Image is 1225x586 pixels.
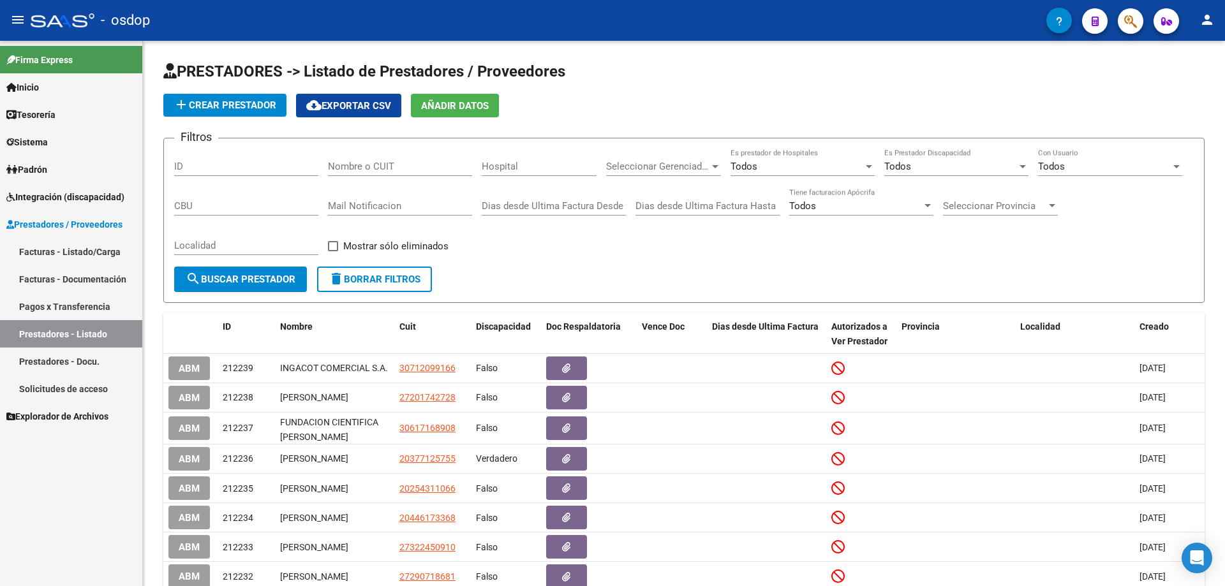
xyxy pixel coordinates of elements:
[163,62,565,80] span: PRESTADORES -> Listado de Prestadores / Proveedores
[1182,543,1212,573] div: Open Intercom Messenger
[394,313,471,355] datatable-header-cell: Cuit
[280,481,389,496] div: [PERSON_NAME]
[476,453,517,464] span: Verdadero
[280,511,389,525] div: [PERSON_NAME]
[896,313,1016,355] datatable-header-cell: Provincia
[399,423,456,433] span: 30617168908
[471,313,541,355] datatable-header-cell: Discapacidad
[476,571,498,582] span: Falso
[280,321,313,332] span: Nombre
[1140,321,1169,332] span: Creado
[168,416,210,440] button: ABM
[179,392,200,404] span: ABM
[476,513,498,523] span: Falso
[399,483,456,494] span: 20254311066
[6,190,124,204] span: Integración (discapacidad)
[642,321,685,332] span: Vence Doc
[280,390,389,405] div: [PERSON_NAME]
[280,540,389,555] div: [PERSON_NAME]
[6,409,108,423] span: Explorador de Archivos
[712,321,819,332] span: Dias desde Ultima Factura
[1020,321,1060,332] span: Localidad
[826,313,896,355] datatable-header-cell: Autorizados a Ver Prestador
[1140,423,1166,433] span: [DATE]
[223,423,253,433] span: 212237
[223,392,253,402] span: 212238
[902,321,940,332] span: Provincia
[280,451,389,466] div: [PERSON_NAME]
[101,6,150,34] span: - osdop
[1134,313,1205,355] datatable-header-cell: Creado
[6,108,56,122] span: Tesorería
[168,386,210,409] button: ABM
[1140,453,1166,464] span: [DATE]
[168,506,210,529] button: ABM
[306,98,322,113] mat-icon: cloud_download
[399,571,456,582] span: 27290718681
[168,447,210,471] button: ABM
[174,97,189,112] mat-icon: add
[174,267,307,292] button: Buscar Prestador
[884,161,911,172] span: Todos
[223,321,231,332] span: ID
[399,542,456,552] span: 27322450910
[789,200,816,212] span: Todos
[1140,571,1166,582] span: [DATE]
[421,100,489,112] span: Añadir Datos
[168,476,210,500] button: ABM
[218,313,275,355] datatable-header-cell: ID
[223,513,253,523] span: 212234
[476,321,531,332] span: Discapacidad
[223,453,253,464] span: 212236
[186,274,295,285] span: Buscar Prestador
[1140,392,1166,402] span: [DATE]
[280,415,389,442] div: FUNDACION CIENTIFICA [PERSON_NAME]
[174,128,218,146] h3: Filtros
[329,274,420,285] span: Borrar Filtros
[546,321,621,332] span: Doc Respaldatoria
[280,569,389,584] div: [PERSON_NAME]
[186,271,201,286] mat-icon: search
[399,453,456,464] span: 20377125755
[6,80,39,94] span: Inicio
[296,94,401,117] button: Exportar CSV
[637,313,707,355] datatable-header-cell: Vence Doc
[943,200,1046,212] span: Seleccionar Provincia
[476,363,498,373] span: Falso
[329,271,344,286] mat-icon: delete
[476,483,498,494] span: Falso
[168,356,210,380] button: ABM
[1140,483,1166,494] span: [DATE]
[343,238,449,254] span: Mostrar sólo eliminados
[179,363,200,374] span: ABM
[1140,542,1166,552] span: [DATE]
[168,535,210,559] button: ABM
[1199,12,1215,27] mat-icon: person
[6,163,47,177] span: Padrón
[179,423,200,434] span: ABM
[476,542,498,552] span: Falso
[280,361,389,376] div: INGACOT COMERCIAL S.A.
[317,267,432,292] button: Borrar Filtros
[1140,513,1166,523] span: [DATE]
[275,313,394,355] datatable-header-cell: Nombre
[731,161,757,172] span: Todos
[476,423,498,433] span: Falso
[179,512,200,524] span: ABM
[399,363,456,373] span: 30712099166
[163,94,286,117] button: Crear Prestador
[1140,363,1166,373] span: [DATE]
[1038,161,1065,172] span: Todos
[399,321,416,332] span: Cuit
[179,483,200,494] span: ABM
[1015,313,1134,355] datatable-header-cell: Localidad
[306,100,391,112] span: Exportar CSV
[223,363,253,373] span: 212239
[606,161,709,172] span: Seleccionar Gerenciador
[223,542,253,552] span: 212233
[179,571,200,583] span: ABM
[6,135,48,149] span: Sistema
[10,12,26,27] mat-icon: menu
[223,483,253,494] span: 212235
[179,453,200,465] span: ABM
